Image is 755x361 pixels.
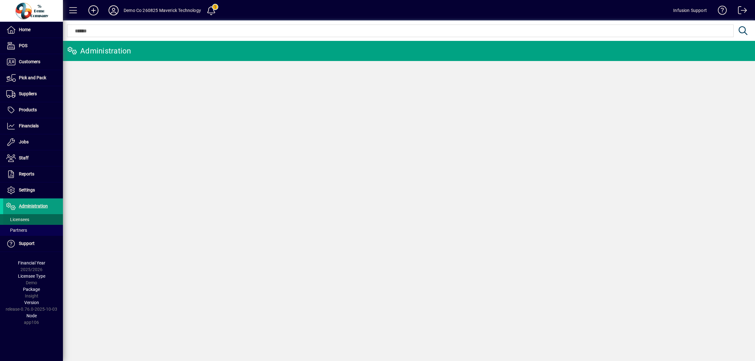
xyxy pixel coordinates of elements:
a: Jobs [3,134,63,150]
a: Staff [3,150,63,166]
a: Logout [733,1,747,22]
span: Jobs [19,139,29,144]
a: Reports [3,166,63,182]
a: Suppliers [3,86,63,102]
div: Demo Co 260825 Maverick Technology [124,5,201,15]
a: POS [3,38,63,54]
span: Licensee Type [18,274,45,279]
span: Partners [6,228,27,233]
span: Package [23,287,40,292]
span: Financials [19,123,39,128]
button: Profile [103,5,124,16]
a: Licensees [3,214,63,225]
span: Financial Year [18,260,45,265]
div: Infusion Support [673,5,707,15]
span: Version [24,300,39,305]
a: Settings [3,182,63,198]
span: Customers [19,59,40,64]
span: Administration [19,203,48,208]
span: Settings [19,187,35,192]
span: Support [19,241,35,246]
a: Financials [3,118,63,134]
a: Home [3,22,63,38]
span: Suppliers [19,91,37,96]
a: Support [3,236,63,252]
a: Products [3,102,63,118]
div: Administration [68,46,131,56]
a: Partners [3,225,63,236]
button: Add [83,5,103,16]
span: Reports [19,171,34,176]
span: Pick and Pack [19,75,46,80]
span: Licensees [6,217,29,222]
a: Pick and Pack [3,70,63,86]
span: Products [19,107,37,112]
span: Staff [19,155,29,160]
span: POS [19,43,27,48]
span: Node [26,313,37,318]
a: Knowledge Base [713,1,727,22]
a: Customers [3,54,63,70]
span: Home [19,27,31,32]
